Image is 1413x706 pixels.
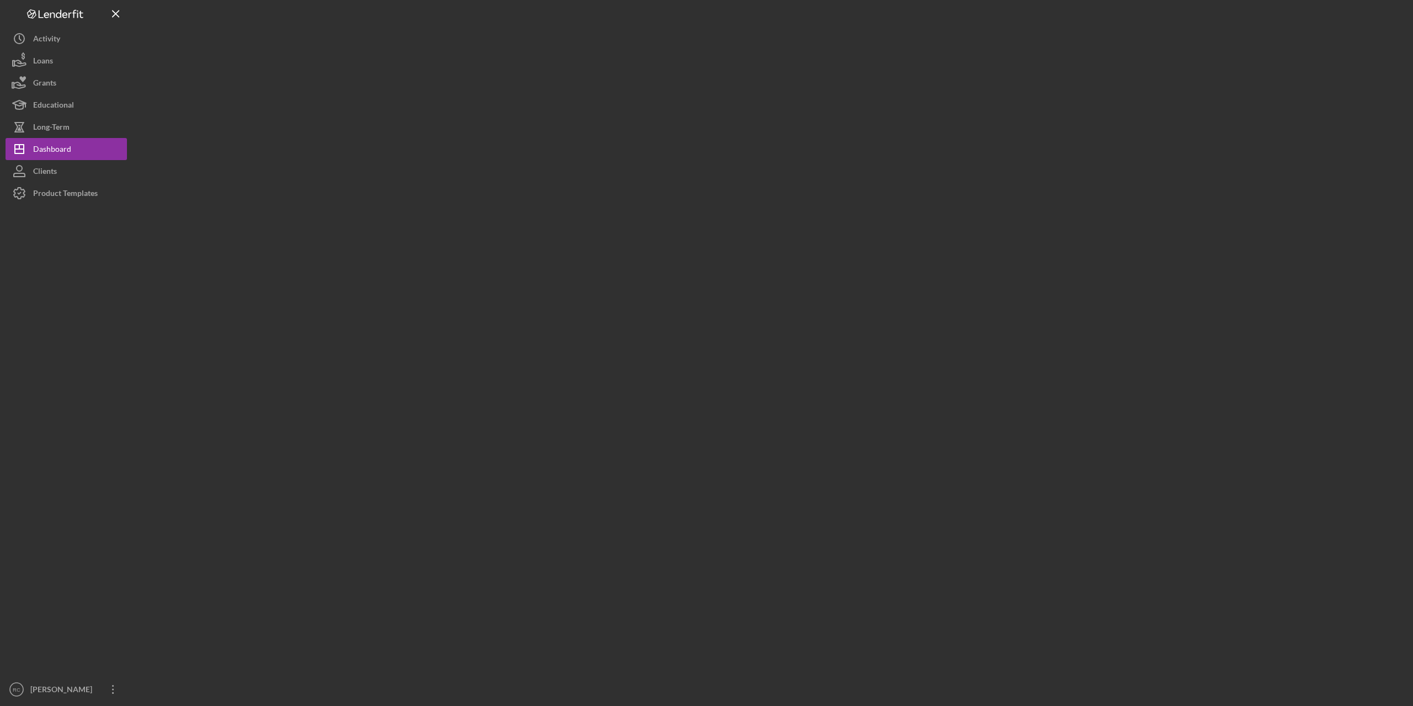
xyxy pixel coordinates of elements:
div: Clients [33,160,57,185]
div: Long-Term [33,116,70,141]
button: Loans [6,50,127,72]
button: Educational [6,94,127,116]
div: Loans [33,50,53,75]
div: Product Templates [33,182,98,207]
button: RC[PERSON_NAME] [6,678,127,700]
button: Clients [6,160,127,182]
button: Activity [6,28,127,50]
button: Product Templates [6,182,127,204]
text: RC [13,687,20,693]
button: Long-Term [6,116,127,138]
button: Dashboard [6,138,127,160]
div: Activity [33,28,60,52]
div: Educational [33,94,74,119]
div: Grants [33,72,56,97]
div: [PERSON_NAME] [28,678,99,703]
button: Grants [6,72,127,94]
div: Dashboard [33,138,71,163]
